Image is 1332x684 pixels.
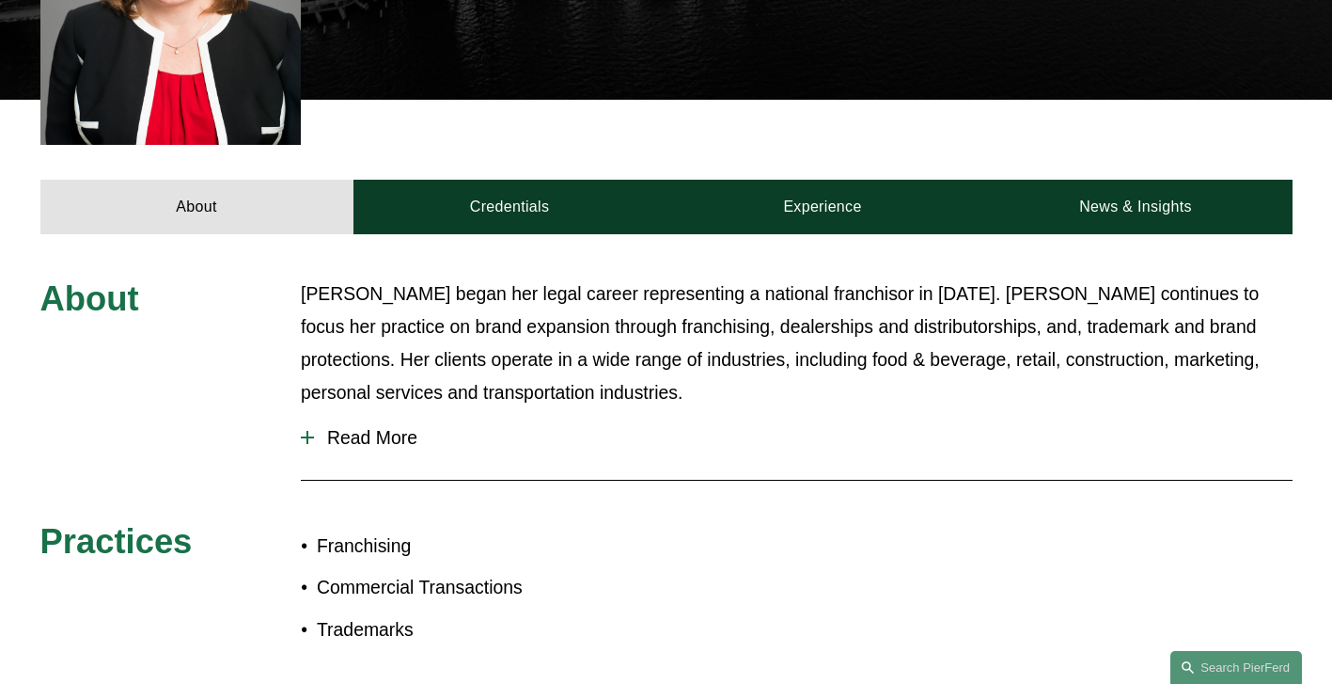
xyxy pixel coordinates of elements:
[317,530,666,563] p: Franchising
[40,180,353,233] a: About
[301,278,1293,409] p: [PERSON_NAME] began her legal career representing a national franchisor in [DATE]. [PERSON_NAME] ...
[40,522,193,561] span: Practices
[666,180,979,233] a: Experience
[317,571,666,604] p: Commercial Transactions
[314,427,1293,449] span: Read More
[353,180,666,233] a: Credentials
[979,180,1293,233] a: News & Insights
[1170,651,1302,684] a: Search this site
[317,613,666,646] p: Trademarks
[301,413,1293,463] button: Read More
[40,279,139,318] span: About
